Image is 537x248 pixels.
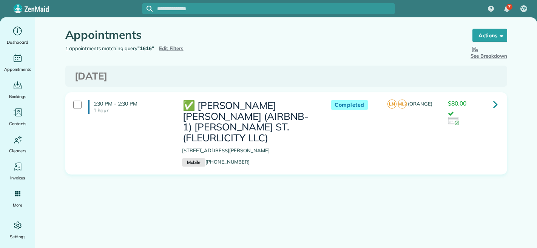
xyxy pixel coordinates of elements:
button: Focus search [142,6,153,12]
span: 7 [508,4,511,10]
div: 7 unread notifications [499,1,515,17]
small: Mobile [182,158,205,167]
a: Edit Filters [159,45,184,51]
span: More [13,201,22,209]
span: $80.00 [448,100,466,107]
span: Appointments [4,66,31,73]
a: Appointments [3,52,32,73]
img: icon_credit_card_success-27c2c4fc500a7f1a58a13ef14842cb958d03041fefb464fd2e53c949a5770e83.png [448,117,459,125]
span: Dashboard [7,38,28,46]
span: Contacts [9,120,26,127]
a: Dashboard [3,25,32,46]
h3: [DATE] [75,71,498,82]
a: Contacts [3,106,32,127]
span: Bookings [9,93,26,100]
strong: "1616" [137,45,154,51]
span: Completed [331,100,368,110]
span: LN [387,100,397,109]
span: Settings [10,233,26,240]
span: VF [521,6,526,12]
span: Cleaners [9,147,26,155]
svg: Focus search [147,6,153,12]
p: [STREET_ADDRESS][PERSON_NAME] [182,147,316,155]
button: Actions [472,29,507,42]
button: See Breakdown [471,45,507,60]
p: 1 hour [93,107,171,114]
iframe: Intercom live chat [511,222,529,240]
h3: ✅ [PERSON_NAME] [PERSON_NAME] (AIRBNB-1) [PERSON_NAME] ST. (FLEURLICITY LLC) [182,100,316,143]
a: Cleaners [3,133,32,155]
div: 1 appointments matching query [60,45,286,52]
span: Invoices [10,174,25,182]
a: Bookings [3,79,32,100]
a: Mobile[PHONE_NUMBER] [182,159,250,165]
span: (ORANGE) [408,101,432,107]
a: Settings [3,219,32,240]
span: See Breakdown [471,45,507,59]
h1: Appointments [65,29,458,41]
span: ML2 [398,100,407,109]
h4: 1:30 PM - 2:30 PM [88,100,171,114]
a: Invoices [3,161,32,182]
